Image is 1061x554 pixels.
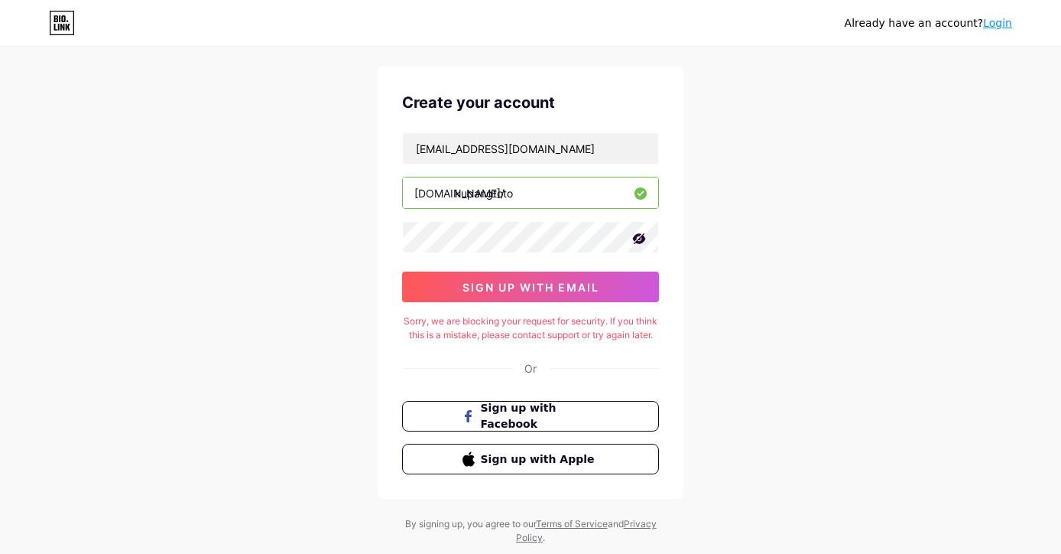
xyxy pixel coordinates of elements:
[403,133,658,164] input: Email
[983,17,1012,29] a: Login
[845,15,1012,31] div: Already have an account?
[402,401,659,432] button: Sign up with Facebook
[481,451,599,468] span: Sign up with Apple
[536,518,608,530] a: Terms of Service
[481,400,599,432] span: Sign up with Facebook
[524,360,537,376] div: Or
[414,185,505,201] div: [DOMAIN_NAME]/
[402,272,659,302] button: sign up with email
[402,91,659,114] div: Create your account
[401,517,660,545] div: By signing up, you agree to our and .
[403,178,658,208] input: username
[462,281,599,294] span: sign up with email
[402,444,659,474] button: Sign up with Apple
[402,314,659,342] div: Sorry, we are blocking your request for security. If you think this is a mistake, please contact ...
